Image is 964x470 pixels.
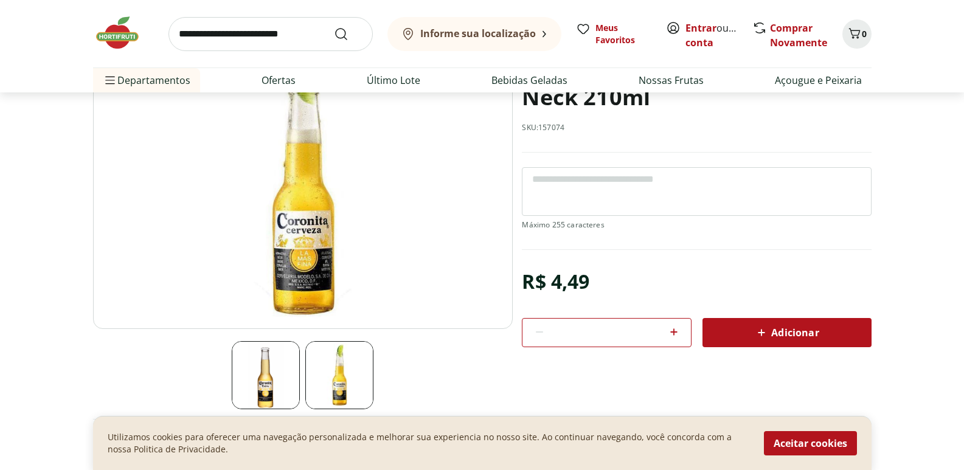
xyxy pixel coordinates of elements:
button: Informe sua localização [387,17,561,51]
img: Cerveja Coronita Extra Long Neck 210ml [232,341,300,409]
span: Adicionar [754,325,819,340]
img: Cerveja Coronita Extra Long Neck 210ml [305,341,373,409]
div: R$ 4,49 [522,264,589,299]
span: Departamentos [103,66,190,95]
button: Adicionar [702,318,872,347]
button: Submit Search [334,27,363,41]
img: Hortifruti [93,15,154,51]
a: Açougue e Peixaria [775,73,862,88]
a: Entrar [685,21,716,35]
a: Meus Favoritos [576,22,651,46]
a: Último Lote [367,73,420,88]
button: Carrinho [842,19,872,49]
button: Menu [103,66,117,95]
a: Criar conta [685,21,752,49]
button: Aceitar cookies [764,431,857,455]
p: SKU: 157074 [522,123,564,133]
span: 0 [862,28,867,40]
input: search [168,17,373,51]
a: Bebidas Geladas [491,73,567,88]
a: Nossas Frutas [639,73,704,88]
span: Meus Favoritos [595,22,651,46]
img: Cerveja Coronita Extra Long Neck 210ml [93,35,513,329]
p: Utilizamos cookies para oferecer uma navegação personalizada e melhorar sua experiencia no nosso ... [108,431,749,455]
b: Informe sua localização [420,27,536,40]
a: Ofertas [262,73,296,88]
a: Comprar Novamente [770,21,827,49]
span: ou [685,21,740,50]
